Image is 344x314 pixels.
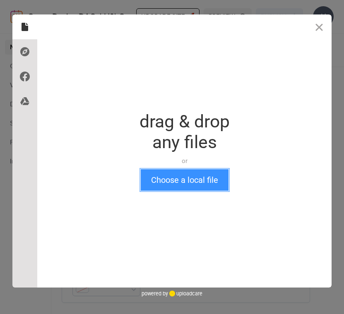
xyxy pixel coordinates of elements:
a: uploadcare [168,290,202,297]
div: Local Files [12,14,37,39]
div: Direct Link [12,39,37,64]
div: Facebook [12,64,37,89]
div: or [140,157,230,165]
div: powered by [142,288,202,300]
button: Close [307,14,332,39]
button: Choose a local file [141,169,229,191]
div: drag & drop any files [140,111,230,153]
div: Google Drive [12,89,37,114]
